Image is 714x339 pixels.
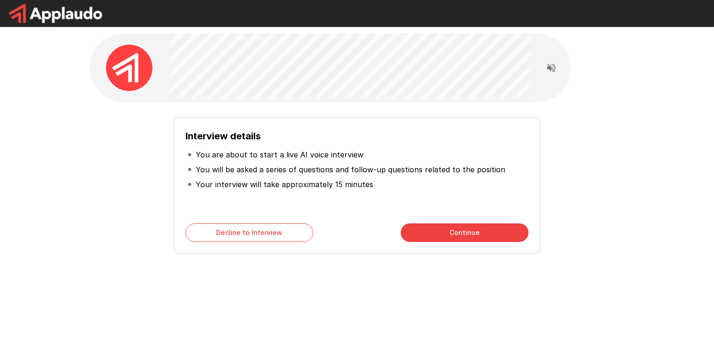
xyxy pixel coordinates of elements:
[106,45,152,91] img: applaudo_avatar.png
[542,59,561,77] button: Read questions aloud
[185,223,313,242] button: Decline to Interview
[401,223,529,242] button: Continue
[196,149,364,160] p: You are about to start a live AI voice interview
[196,179,373,190] p: Your interview will take approximately 15 minutes
[196,164,505,175] p: You will be asked a series of questions and follow-up questions related to the position
[185,130,261,142] b: Interview details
